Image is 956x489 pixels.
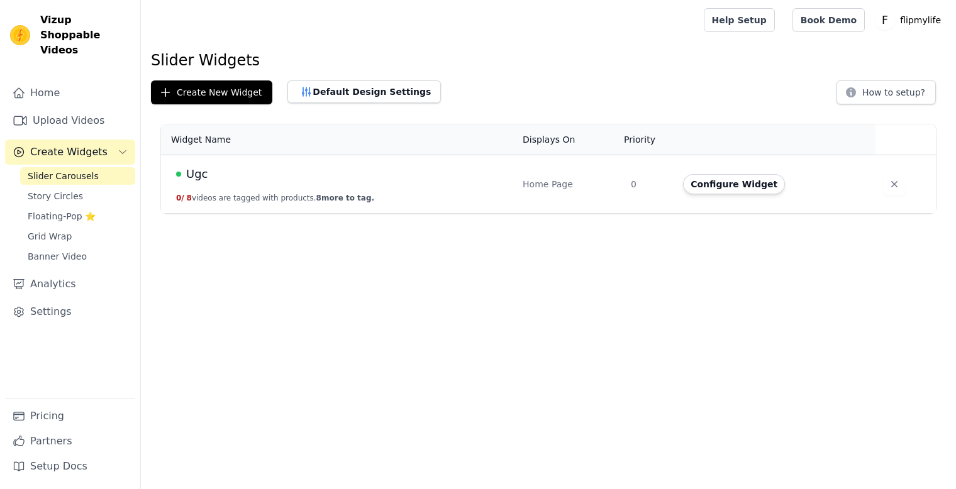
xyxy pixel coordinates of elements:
span: Story Circles [28,190,83,202]
span: Slider Carousels [28,170,99,182]
button: Configure Widget [683,174,785,194]
span: 8 more to tag. [316,194,374,202]
td: 0 [623,155,675,214]
a: Help Setup [704,8,775,32]
th: Displays On [515,124,623,155]
button: Default Design Settings [287,80,441,103]
button: 0/ 8videos are tagged with products.8more to tag. [176,193,374,203]
span: Live Published [176,172,181,177]
button: Delete widget [883,173,906,195]
a: How to setup? [836,89,936,101]
a: Home [5,80,135,106]
button: How to setup? [836,80,936,104]
span: Banner Video [28,250,87,263]
a: Floating-Pop ⭐ [20,207,135,225]
a: Upload Videos [5,108,135,133]
a: Grid Wrap [20,228,135,245]
span: Ugc [186,165,208,183]
a: Setup Docs [5,454,135,479]
span: Vizup Shoppable Videos [40,13,130,58]
button: Create New Widget [151,80,272,104]
span: 0 / [176,194,184,202]
a: Analytics [5,272,135,297]
a: Slider Carousels [20,167,135,185]
a: Pricing [5,404,135,429]
a: Partners [5,429,135,454]
span: Grid Wrap [28,230,72,243]
th: Priority [623,124,675,155]
h1: Slider Widgets [151,50,946,70]
a: Settings [5,299,135,324]
span: Floating-Pop ⭐ [28,210,96,223]
a: Story Circles [20,187,135,205]
button: F flipmylife [875,9,946,31]
div: Home Page [523,178,616,190]
a: Banner Video [20,248,135,265]
text: F [882,14,888,26]
span: 8 [187,194,192,202]
button: Create Widgets [5,140,135,165]
a: Book Demo [792,8,865,32]
p: flipmylife [895,9,946,31]
span: Create Widgets [30,145,108,160]
img: Vizup [10,25,30,45]
th: Widget Name [161,124,515,155]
